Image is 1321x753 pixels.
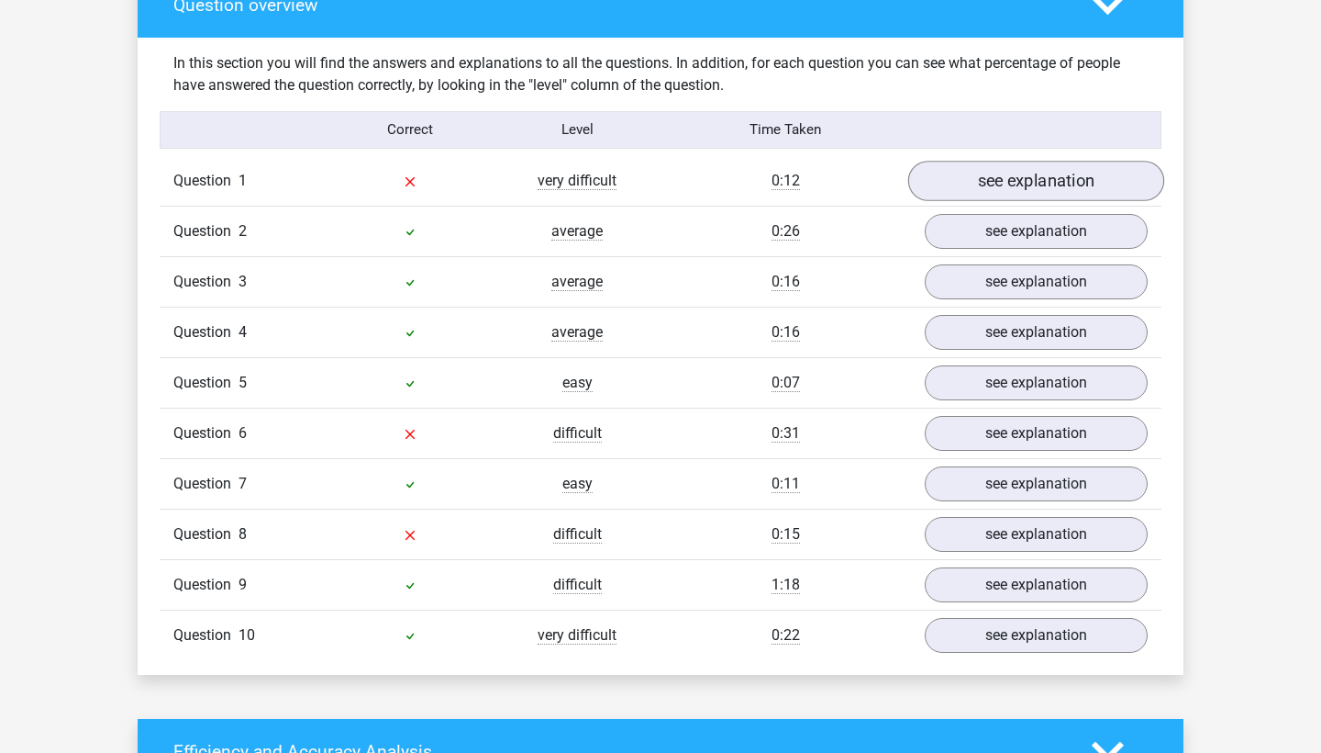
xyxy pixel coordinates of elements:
span: difficult [553,525,602,544]
span: 0:07 [772,374,800,392]
span: Question [173,523,239,545]
span: 0:16 [772,323,800,342]
a: see explanation [925,264,1148,299]
a: see explanation [908,161,1164,201]
span: 7 [239,475,247,492]
span: Question [173,624,239,646]
a: see explanation [925,568,1148,602]
span: easy [562,475,593,493]
span: 8 [239,525,247,543]
span: 4 [239,323,247,341]
span: 5 [239,374,247,391]
a: see explanation [925,618,1148,653]
span: 0:31 [772,424,800,443]
span: 9 [239,576,247,593]
span: 0:26 [772,222,800,241]
a: see explanation [925,315,1148,350]
span: very difficult [538,172,616,190]
span: 2 [239,222,247,240]
span: 0:22 [772,626,800,645]
span: 6 [239,424,247,442]
a: see explanation [925,416,1148,451]
span: 0:15 [772,525,800,544]
div: In this section you will find the answers and explanations to all the questions. In addition, for... [160,52,1161,96]
a: see explanation [925,365,1148,400]
span: 1 [239,172,247,189]
a: see explanation [925,466,1148,501]
span: Question [173,220,239,242]
span: average [551,323,603,342]
span: Question [173,271,239,293]
span: Question [173,422,239,444]
div: Time Taken [660,119,911,140]
span: 10 [239,626,255,644]
span: average [551,222,603,241]
span: difficult [553,424,602,443]
span: average [551,273,603,291]
span: 0:12 [772,172,800,190]
span: 0:11 [772,475,800,493]
span: easy [562,374,593,392]
span: Question [173,170,239,192]
span: very difficult [538,626,616,645]
span: 1:18 [772,576,800,594]
div: Level [494,119,660,140]
a: see explanation [925,517,1148,552]
a: see explanation [925,214,1148,249]
span: Question [173,372,239,394]
span: Question [173,473,239,495]
span: Question [173,574,239,596]
div: Correct [327,119,494,140]
span: difficult [553,576,602,594]
span: 0:16 [772,273,800,291]
span: 3 [239,273,247,290]
span: Question [173,321,239,343]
